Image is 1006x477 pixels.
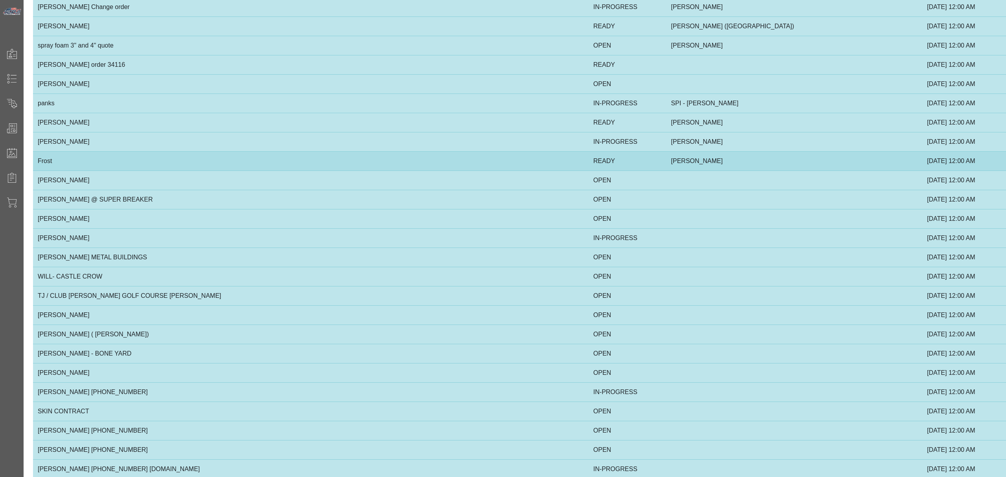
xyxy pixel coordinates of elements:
[33,344,589,363] td: [PERSON_NAME] - BONE YARD
[589,286,666,305] td: OPEN
[2,7,22,16] img: Metals Direct Inc Logo
[33,94,589,113] td: panks
[589,36,666,55] td: OPEN
[33,382,589,402] td: [PERSON_NAME] [PHONE_NUMBER]
[922,382,1006,402] td: [DATE] 12:00 AM
[33,132,589,151] td: [PERSON_NAME]
[33,286,589,305] td: TJ / CLUB [PERSON_NAME] GOLF COURSE [PERSON_NAME]
[589,382,666,402] td: IN-PROGRESS
[922,171,1006,190] td: [DATE] 12:00 AM
[589,151,666,171] td: READY
[33,36,589,55] td: spray foam 3" and 4" quote
[922,286,1006,305] td: [DATE] 12:00 AM
[589,190,666,209] td: OPEN
[589,94,666,113] td: IN-PROGRESS
[33,17,589,36] td: [PERSON_NAME]
[589,209,666,228] td: OPEN
[33,267,589,286] td: WILL- CASTLE CROW
[922,151,1006,171] td: [DATE] 12:00 AM
[33,325,589,344] td: [PERSON_NAME] ( [PERSON_NAME])
[33,74,589,94] td: [PERSON_NAME]
[33,209,589,228] td: [PERSON_NAME]
[666,94,859,113] td: SPI - [PERSON_NAME]
[922,248,1006,267] td: [DATE] 12:00 AM
[589,325,666,344] td: OPEN
[589,55,666,74] td: READY
[666,132,859,151] td: [PERSON_NAME]
[33,402,589,421] td: SKIN CONTRACT
[666,113,859,132] td: [PERSON_NAME]
[922,305,1006,325] td: [DATE] 12:00 AM
[922,36,1006,55] td: [DATE] 12:00 AM
[33,113,589,132] td: [PERSON_NAME]
[922,209,1006,228] td: [DATE] 12:00 AM
[589,74,666,94] td: OPEN
[589,171,666,190] td: OPEN
[922,267,1006,286] td: [DATE] 12:00 AM
[33,440,589,459] td: [PERSON_NAME] [PHONE_NUMBER]
[922,190,1006,209] td: [DATE] 12:00 AM
[922,132,1006,151] td: [DATE] 12:00 AM
[922,402,1006,421] td: [DATE] 12:00 AM
[33,151,589,171] td: Frost
[922,74,1006,94] td: [DATE] 12:00 AM
[922,228,1006,248] td: [DATE] 12:00 AM
[922,344,1006,363] td: [DATE] 12:00 AM
[922,55,1006,74] td: [DATE] 12:00 AM
[589,440,666,459] td: OPEN
[33,305,589,325] td: [PERSON_NAME]
[589,228,666,248] td: IN-PROGRESS
[922,440,1006,459] td: [DATE] 12:00 AM
[589,402,666,421] td: OPEN
[922,363,1006,382] td: [DATE] 12:00 AM
[589,17,666,36] td: READY
[922,421,1006,440] td: [DATE] 12:00 AM
[589,305,666,325] td: OPEN
[589,248,666,267] td: OPEN
[666,151,859,171] td: [PERSON_NAME]
[666,17,859,36] td: [PERSON_NAME] ([GEOGRAPHIC_DATA])
[589,132,666,151] td: IN-PROGRESS
[33,190,589,209] td: [PERSON_NAME] @ SUPER BREAKER
[33,228,589,248] td: [PERSON_NAME]
[589,421,666,440] td: OPEN
[922,113,1006,132] td: [DATE] 12:00 AM
[922,94,1006,113] td: [DATE] 12:00 AM
[666,36,859,55] td: [PERSON_NAME]
[33,55,589,74] td: [PERSON_NAME] order 34116
[33,421,589,440] td: [PERSON_NAME] [PHONE_NUMBER]
[589,344,666,363] td: OPEN
[33,363,589,382] td: [PERSON_NAME]
[922,325,1006,344] td: [DATE] 12:00 AM
[33,248,589,267] td: [PERSON_NAME] METAL BUILDINGS
[589,113,666,132] td: READY
[922,17,1006,36] td: [DATE] 12:00 AM
[589,363,666,382] td: OPEN
[33,171,589,190] td: [PERSON_NAME]
[589,267,666,286] td: OPEN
